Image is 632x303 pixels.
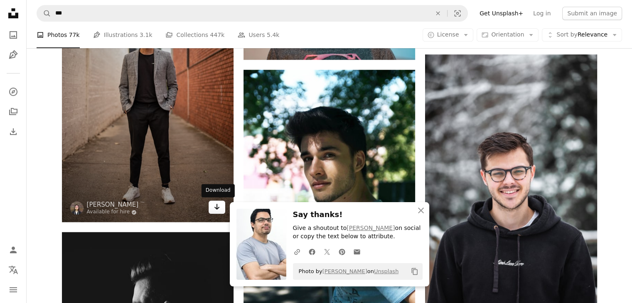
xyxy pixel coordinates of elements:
[70,201,84,215] img: Go to Mitchell Luo's profile
[293,209,423,221] h3: Say thanks!
[238,22,279,48] a: Users 5.4k
[295,265,399,278] span: Photo by on
[5,27,22,43] a: Photos
[334,243,349,260] a: Share on Pinterest
[140,30,152,39] span: 3.1k
[408,264,422,279] button: Copy to clipboard
[448,5,467,21] button: Visual search
[165,22,224,48] a: Collections 447k
[556,31,577,38] span: Sort by
[5,261,22,278] button: Language
[243,195,415,202] a: man standing near to tree
[562,7,622,20] button: Submit an image
[556,31,607,39] span: Relevance
[210,30,224,39] span: 447k
[475,7,528,20] a: Get Unsplash+
[477,28,539,42] button: Orientation
[62,90,234,97] a: man in gray suit jacket and black pants standing on brown concrete pathway during daytime
[37,5,468,22] form: Find visuals sitewide
[37,5,51,21] button: Search Unsplash
[87,200,139,209] a: [PERSON_NAME]
[5,103,22,120] a: Collections
[5,83,22,100] a: Explore
[87,209,139,215] a: Available for hire
[5,46,22,63] a: Illustrations
[429,5,447,21] button: Clear
[93,22,152,48] a: Illustrations 3.1k
[374,268,398,274] a: Unsplash
[528,7,556,20] a: Log in
[267,30,279,39] span: 5.4k
[320,243,334,260] a: Share on Twitter
[437,31,459,38] span: License
[322,268,367,274] a: [PERSON_NAME]
[5,5,22,23] a: Home — Unsplash
[542,28,622,42] button: Sort byRelevance
[305,243,320,260] a: Share on Facebook
[5,242,22,258] a: Log in / Sign up
[5,281,22,298] button: Menu
[5,123,22,140] a: Download History
[425,179,597,186] a: man in black hoodie wearing black framed eyeglasses
[423,28,474,42] button: License
[491,31,524,38] span: Orientation
[347,225,395,231] a: [PERSON_NAME]
[293,224,423,241] p: Give a shoutout to on social or copy the text below to attribute.
[202,184,235,197] div: Download
[349,243,364,260] a: Share over email
[209,200,225,214] a: Download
